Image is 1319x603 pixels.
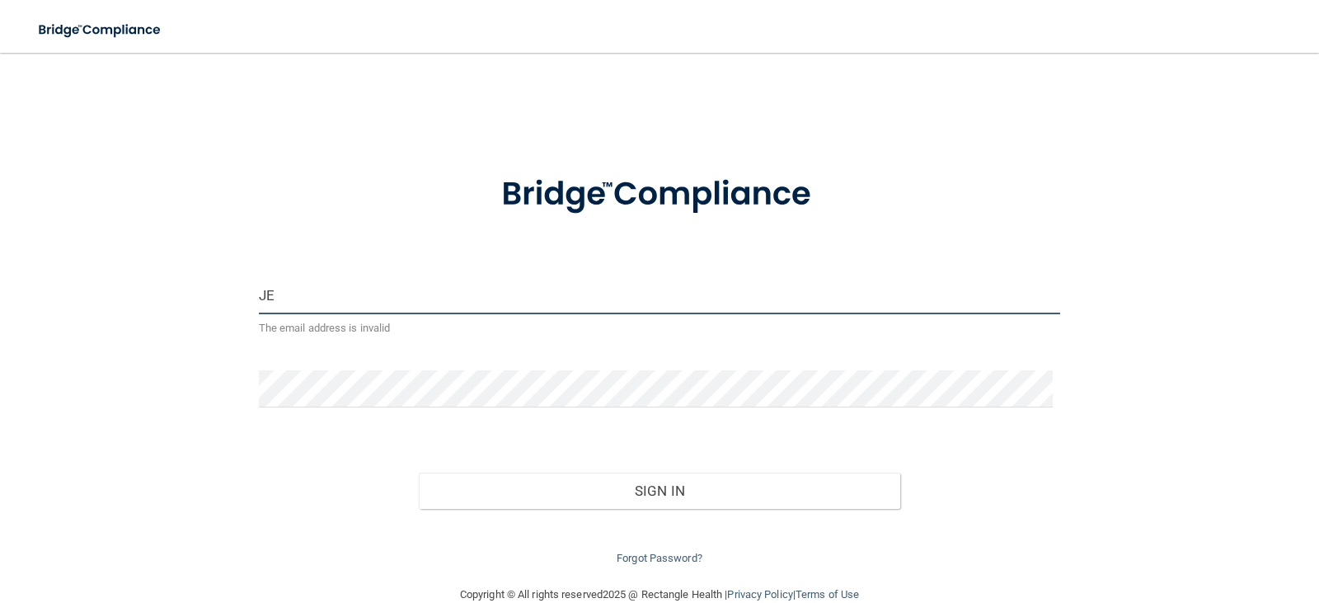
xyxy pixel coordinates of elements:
img: bridge_compliance_login_screen.278c3ca4.svg [25,13,176,47]
button: Sign In [419,473,900,509]
a: Forgot Password? [617,552,702,564]
a: Terms of Use [796,588,859,601]
img: bridge_compliance_login_screen.278c3ca4.svg [467,152,852,238]
input: Email [259,277,1061,314]
a: Privacy Policy [727,588,792,601]
p: The email address is invalid [259,318,1061,338]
